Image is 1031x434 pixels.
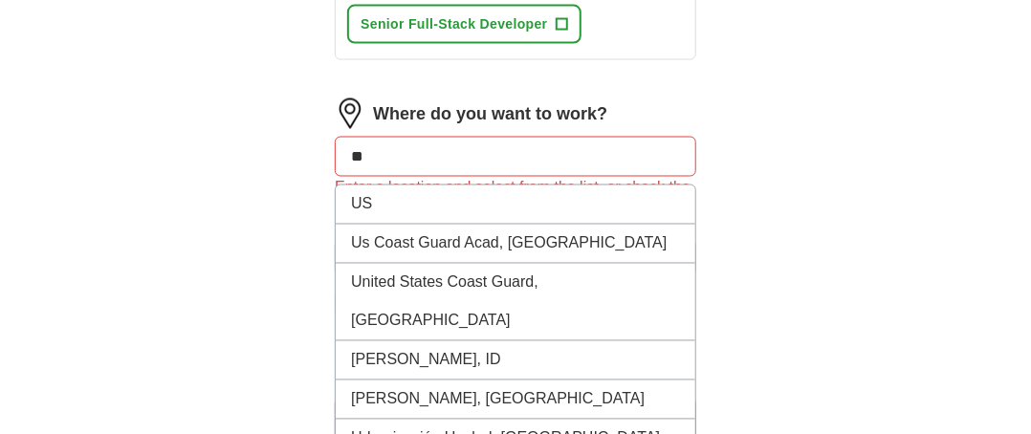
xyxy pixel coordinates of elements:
li: [PERSON_NAME], ID [336,341,695,380]
button: Senior Full-Stack Developer [347,5,581,44]
li: Us Coast Guard Acad, [GEOGRAPHIC_DATA] [336,225,695,264]
li: US [336,185,695,225]
div: Enter a location and select from the list, or check the box for fully remote roles [335,177,696,223]
li: [PERSON_NAME], [GEOGRAPHIC_DATA] [336,380,695,420]
img: location.png [335,98,365,129]
span: Senior Full-Stack Developer [361,14,547,34]
label: Where do you want to work? [373,101,607,127]
li: United States Coast Guard, [GEOGRAPHIC_DATA] [336,264,695,341]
